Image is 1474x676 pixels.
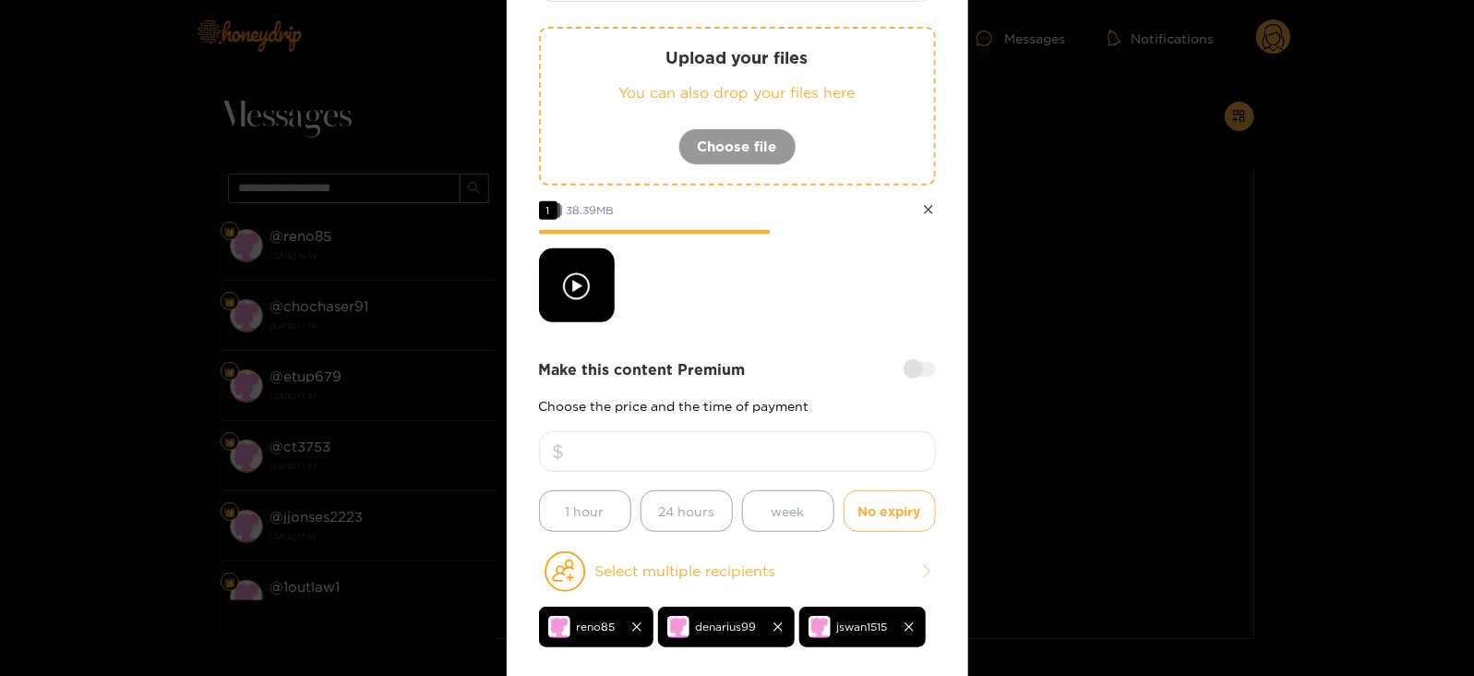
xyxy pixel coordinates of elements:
[742,490,834,532] button: week
[658,501,714,522] span: 24 hours
[577,616,616,637] span: reno85
[667,616,689,638] img: no-avatar.png
[772,501,805,522] span: week
[567,204,615,216] span: 38.39 MB
[566,501,605,522] span: 1 hour
[539,490,631,532] button: 1 hour
[641,490,733,532] button: 24 hours
[539,550,936,593] button: Select multiple recipients
[809,616,831,638] img: no-avatar.png
[578,82,897,103] p: You can also drop your files here
[678,128,797,165] button: Choose file
[578,47,897,68] p: Upload your files
[837,616,888,637] span: jswan1515
[539,201,557,220] span: 1
[844,490,936,532] button: No expiry
[696,616,757,637] span: denarius99
[858,501,921,522] span: No expiry
[539,399,936,413] p: Choose the price and the time of payment
[548,616,570,638] img: no-avatar.png
[539,359,746,380] strong: Make this content Premium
